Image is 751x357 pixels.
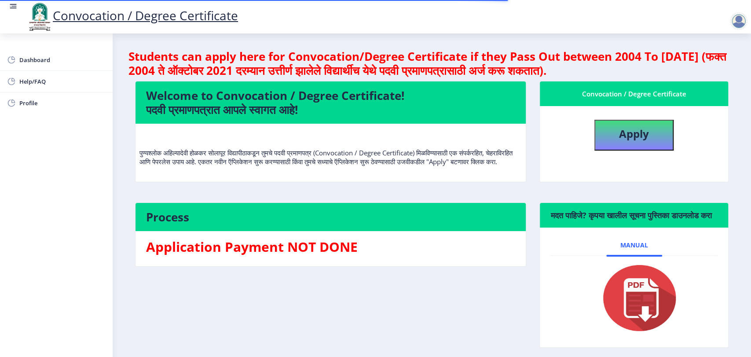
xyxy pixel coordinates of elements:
[619,126,649,141] b: Apply
[550,88,718,99] div: Convocation / Degree Certificate
[590,263,678,333] img: pdf.png
[146,238,515,256] h3: Application Payment NOT DONE
[19,98,106,108] span: Profile
[620,242,648,249] span: Manual
[26,7,238,24] a: Convocation / Degree Certificate
[146,88,515,117] h4: Welcome to Convocation / Degree Certificate! पदवी प्रमाणपत्रात आपले स्वागत आहे!
[550,210,718,221] h6: मदत पाहिजे? कृपया खालील सूचना पुस्तिका डाउनलोड करा
[139,131,522,166] p: पुण्यश्लोक अहिल्यादेवी होळकर सोलापूर विद्यापीठाकडून तुमचे पदवी प्रमाणपत्र (Convocation / Degree C...
[128,49,735,77] h4: Students can apply here for Convocation/Degree Certificate if they Pass Out between 2004 To [DATE...
[19,55,106,65] span: Dashboard
[606,235,662,256] a: Manual
[146,210,515,224] h4: Process
[19,76,106,87] span: Help/FAQ
[26,2,53,32] img: logo
[594,120,674,151] button: Apply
